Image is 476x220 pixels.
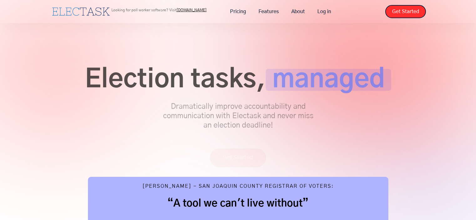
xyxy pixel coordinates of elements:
h2: “A tool we can't live without” [100,197,376,210]
span: Election tasks, [85,69,266,91]
a: home [50,6,111,17]
a: Pricing [224,5,252,18]
div: [PERSON_NAME] - San Joaquin County Registrar of Voters: [142,183,334,191]
a: Features [252,5,285,18]
a: Get Started [210,149,266,167]
a: [DOMAIN_NAME] [177,8,207,12]
a: Get Started [385,5,426,18]
p: Dramatically improve accountability and communication with Electask and never miss an election de... [160,102,316,130]
a: Log in [311,5,337,18]
p: Looking for poll worker software? Visit [111,8,207,12]
span: managed [266,69,391,91]
a: About [285,5,311,18]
